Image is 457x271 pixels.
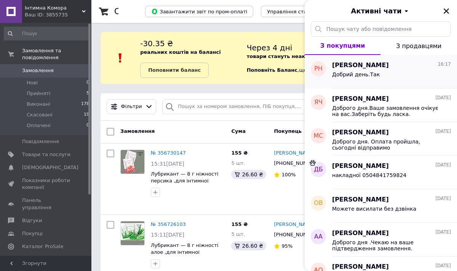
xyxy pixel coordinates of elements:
span: 5 шт. [231,160,245,166]
input: Пошук чату або повідомлення [311,21,451,37]
span: 0 [86,122,89,129]
span: Управління статусами [267,9,325,15]
span: -30.35 ₴ [140,39,173,48]
button: З покупцями [305,37,380,55]
span: Доброго дня.Ваше замовлення очікує на вас.Заберіть будь ласка. [332,105,440,117]
span: [PERSON_NAME] [332,229,389,238]
button: МС[PERSON_NAME][DATE]Доброго дня. Оплата пройшла, сьогодні відправимо [305,122,457,156]
b: товари стануть неактивні [247,53,320,59]
a: [PERSON_NAME] [PERSON_NAME] [274,150,324,157]
span: Скасовані [27,111,53,118]
span: 5 шт. [231,231,245,237]
span: Замовлення [120,128,155,134]
span: 155 ₴ [231,150,248,156]
button: АА[PERSON_NAME][DATE]Доброго дня .Чекаю на ваше підтвердження замовлення. [305,223,457,256]
button: РН[PERSON_NAME]16:17Добрий день.Так [305,55,457,89]
span: РН [314,65,323,73]
span: 100% [281,172,296,177]
input: Пошук за номером замовлення, ПІБ покупця, номером телефону, Email, номером накладної [162,99,308,114]
span: 5 [86,90,89,97]
span: Покупець [274,128,302,134]
span: 19 [84,111,89,118]
span: Можете висилати без дзвінка [332,206,416,212]
span: Добрий день.Так [332,71,380,77]
span: Cума [231,128,245,134]
input: Пошук [4,27,90,40]
span: [DEMOGRAPHIC_DATA] [22,164,78,171]
span: Інтимна Комора [25,5,82,11]
span: З покупцями [320,42,365,49]
span: 0 [86,79,89,86]
span: Панель управління [22,197,70,211]
a: № 356726103 [151,221,186,227]
span: [DATE] [435,195,451,202]
a: Лубрикант — 8 г ніжності персика ,для інтимноі близькості,мастило для комфортного сексу,приємне к... [151,171,218,205]
span: [DATE] [435,162,451,168]
a: Фото товару [120,221,145,245]
span: Доброго дня. Оплата пройшла, сьогодні відправимо [332,139,440,151]
div: Ваш ID: 3855735 [25,11,91,18]
span: [DATE] [435,128,451,135]
img: Фото товару [121,221,144,245]
span: 15:11[DATE] [151,232,184,238]
span: МС [314,132,323,140]
span: 178 [81,101,89,108]
span: 15:31[DATE] [151,161,184,167]
button: Завантажити звіт по пром-оплаті [145,6,253,17]
span: [DATE] [435,263,451,269]
b: Поповнити баланс [148,67,201,73]
span: Доброго дня .Чекаю на ваше підтвердження замовлення. [332,239,440,252]
span: [PERSON_NAME] [332,61,389,70]
span: 16:17 [438,61,451,68]
span: [PERSON_NAME] [332,95,389,103]
a: [PERSON_NAME] [274,221,315,228]
span: Нові [27,79,38,86]
span: [PERSON_NAME] [332,128,389,137]
div: [PHONE_NUMBER] [272,230,319,240]
span: [DATE] [435,95,451,101]
div: [PHONE_NUMBER] [272,158,319,168]
span: Замовлення [22,67,54,74]
span: Відгуки [22,217,42,224]
button: Управління статусами [261,6,331,17]
span: Завантажити звіт по пром-оплаті [151,8,247,15]
button: ЯЧ[PERSON_NAME][DATE]Доброго дня.Ваше замовлення очікує на вас.Заберіть будь ласка. [305,89,457,122]
span: [PERSON_NAME] [332,195,389,204]
span: Повідомлення [22,138,59,145]
button: ОВ[PERSON_NAME][DATE]Можете висилати без дзвінка [305,189,457,223]
div: , щоб продовжити отримувати замовлення [247,38,448,78]
b: Поповніть Баланс [247,67,297,73]
span: Фільтри [121,103,142,110]
a: № 356730147 [151,150,186,156]
span: 95% [281,243,292,249]
span: Через 4 дні [247,43,292,52]
span: ОВ [314,199,323,208]
span: [PERSON_NAME] [332,162,389,171]
span: Виконані [27,101,50,108]
h1: Список замовлень [114,7,192,16]
span: Активні чати [351,6,401,16]
button: ДБ[PERSON_NAME][DATE]накладної 0504841759824 [305,156,457,189]
span: Прийняті [27,90,50,97]
b: реальних коштів на балансі [140,49,221,55]
span: Показники роботи компанії [22,177,70,191]
span: З продавцями [396,42,441,50]
span: АА [314,232,323,241]
span: 155 ₴ [231,221,248,227]
div: 26.60 ₴ [231,170,266,179]
span: Каталог ProSale [22,243,63,250]
span: [DATE] [435,229,451,236]
a: Поповнити баланс [140,63,209,78]
img: Фото товару [121,150,144,174]
span: Товари та послуги [22,151,70,158]
span: накладної 0504841759824 [332,172,406,178]
img: :exclamation: [115,52,126,64]
span: Замовлення та повідомлення [22,47,91,61]
span: ЯЧ [314,98,323,107]
span: ДБ [314,165,323,174]
a: Фото товару [120,150,145,174]
div: 26.60 ₴ [231,241,266,250]
button: Активні чати [326,6,436,16]
span: Оплачені [27,122,51,129]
